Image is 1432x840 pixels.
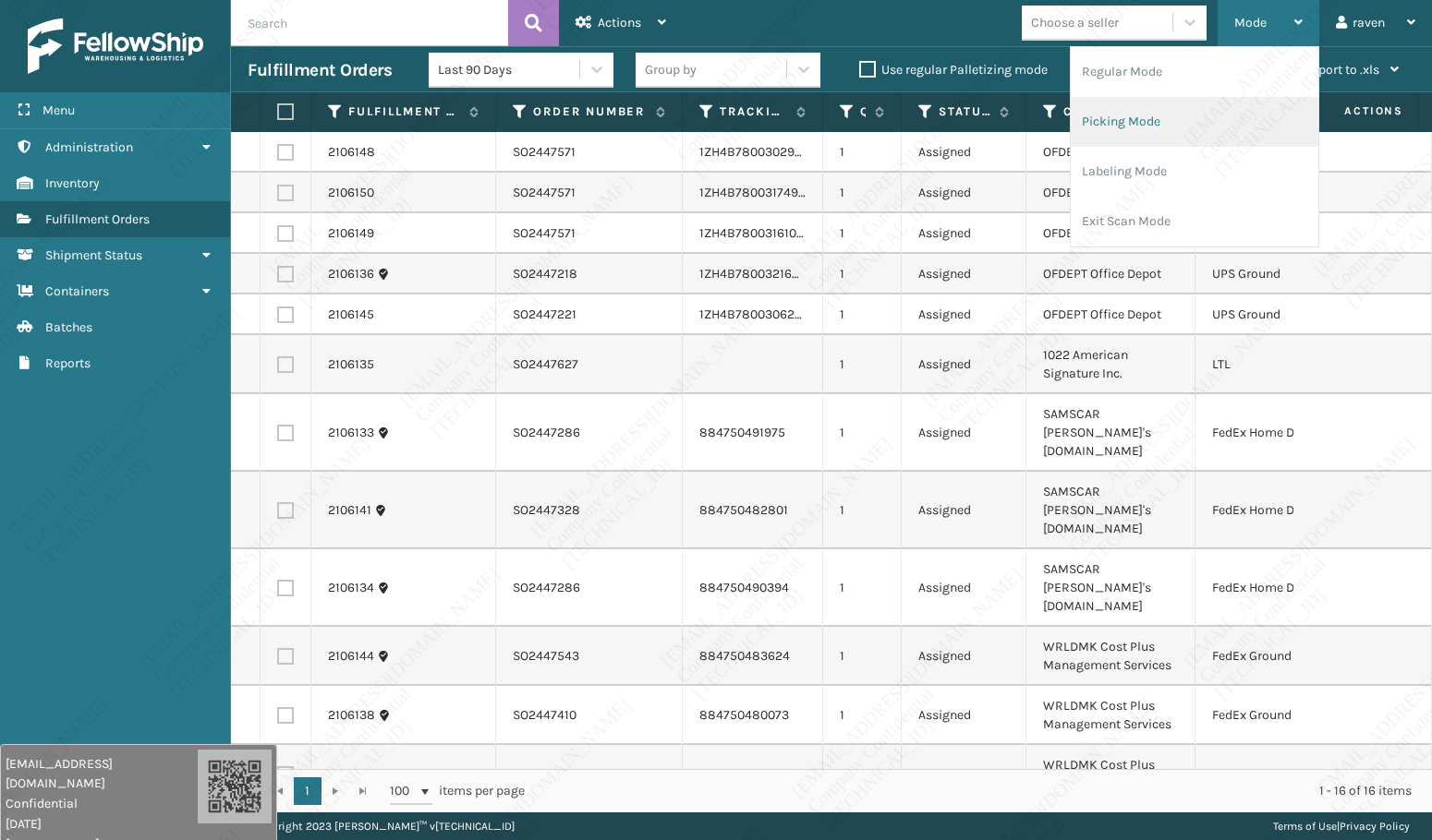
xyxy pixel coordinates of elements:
span: 100 [390,782,418,800]
a: 884750480073 [699,707,789,723]
td: FedEx Home Delivery [1195,549,1372,627]
td: 1 [823,745,902,804]
a: 2106144 [328,647,374,666]
td: FedEx Home Delivery [1195,472,1372,549]
a: 2106133 [328,424,374,442]
li: Picking Mode [1071,97,1318,147]
span: Fulfillment Orders [45,211,150,227]
td: Assigned [902,294,1026,335]
a: 2106141 [328,501,371,520]
span: Inventory [45,175,100,191]
a: 884750483624 [699,648,790,664]
h3: Fulfillment Orders [248,59,392,81]
a: 2106145 [328,306,374,324]
span: Menu [42,102,75,118]
a: Privacy Policy [1340,820,1410,833]
td: Assigned [902,394,1026,472]
span: items per page [390,777,525,805]
td: 1 [823,254,902,294]
td: SO2447286 [496,394,683,472]
span: Shipment Status [45,247,142,263]
img: logo [28,18,203,74]
td: SO2447410 [496,686,683,745]
td: OFDEPT Office Depot [1026,294,1195,335]
a: 1ZH4B7800321667496 [699,266,828,282]
td: 1 [823,627,902,686]
td: FedEx Ground [1195,627,1372,686]
span: [EMAIL_ADDRESS][DOMAIN_NAME] [6,754,198,793]
label: Tracking Number [720,103,787,120]
div: Last 90 Days [438,60,581,79]
span: Mode [1234,15,1267,30]
td: UPS Ground [1195,254,1372,294]
td: 1 [823,686,902,745]
li: Regular Mode [1071,47,1318,97]
td: LTL [1195,335,1372,394]
td: SO2447221 [496,294,683,335]
span: Reports [45,355,91,371]
td: SO2447218 [496,254,683,294]
td: SO2447543 [496,627,683,686]
span: Actions [1286,96,1414,126]
td: WRLDMK Cost Plus Management Services [1026,627,1195,686]
td: Assigned [902,686,1026,745]
a: Terms of Use [1273,820,1337,833]
td: 1 [823,132,902,173]
label: Status [939,103,990,120]
td: 1 [823,472,902,549]
a: 1ZH4B7800317495037 [699,185,827,200]
a: 884750490394 [699,580,789,595]
td: SAMSCAR [PERSON_NAME]'s [DOMAIN_NAME] [1026,394,1195,472]
td: FedEx Home Delivery [1195,394,1372,472]
a: 1ZH4B7800302909224 [699,144,831,160]
li: Labeling Mode [1071,147,1318,197]
td: FedEx Ground [1195,745,1372,804]
span: Batches [45,319,92,335]
a: 2106143 [328,765,374,784]
td: OFDEPT Office Depot [1026,254,1195,294]
td: SO2447337 [496,745,683,804]
td: Assigned [902,335,1026,394]
div: Choose a seller [1031,13,1119,32]
td: SAMSCAR [PERSON_NAME]'s [DOMAIN_NAME] [1026,549,1195,627]
td: 1 [823,394,902,472]
span: Confidential [6,794,198,813]
td: SO2447571 [496,213,683,254]
td: WRLDMK Cost Plus Management Services [1026,745,1195,804]
span: [DATE] [6,814,198,834]
td: Assigned [902,549,1026,627]
a: 2106138 [328,706,375,725]
td: Assigned [902,254,1026,294]
td: OFDEPT Office Depot [1026,173,1195,213]
td: 1 [823,173,902,213]
div: Group by [645,60,697,79]
a: 1ZH4B7800316107645 [699,225,825,241]
td: SO2447328 [496,472,683,549]
div: | [1273,812,1410,840]
span: Actions [598,15,641,30]
li: Exit Scan Mode [1071,197,1318,246]
a: 2106149 [328,224,374,243]
p: Copyright 2023 [PERSON_NAME]™ v [TECHNICAL_ID] [253,812,515,840]
label: Order Number [533,103,647,120]
td: SO2447627 [496,335,683,394]
td: OFDEPT Office Depot [1026,213,1195,254]
td: 1 [823,549,902,627]
span: Administration [45,139,133,155]
label: Channel [1063,103,1159,120]
div: 1 - 16 of 16 items [551,782,1412,800]
a: 2106148 [328,143,375,162]
td: 1022 American Signature Inc. [1026,335,1195,394]
td: Assigned [902,213,1026,254]
td: UPS Ground [1195,294,1372,335]
label: Use regular Palletizing mode [859,62,1048,78]
td: 1 [823,335,902,394]
a: 2106135 [328,355,374,374]
a: 1 [294,777,322,805]
a: 1ZH4B7800306251052 [699,306,829,322]
label: Fulfillment Order Id [348,103,460,120]
td: Assigned [902,173,1026,213]
td: SO2447571 [496,132,683,173]
label: Quantity [860,103,866,120]
td: 1 [823,294,902,335]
